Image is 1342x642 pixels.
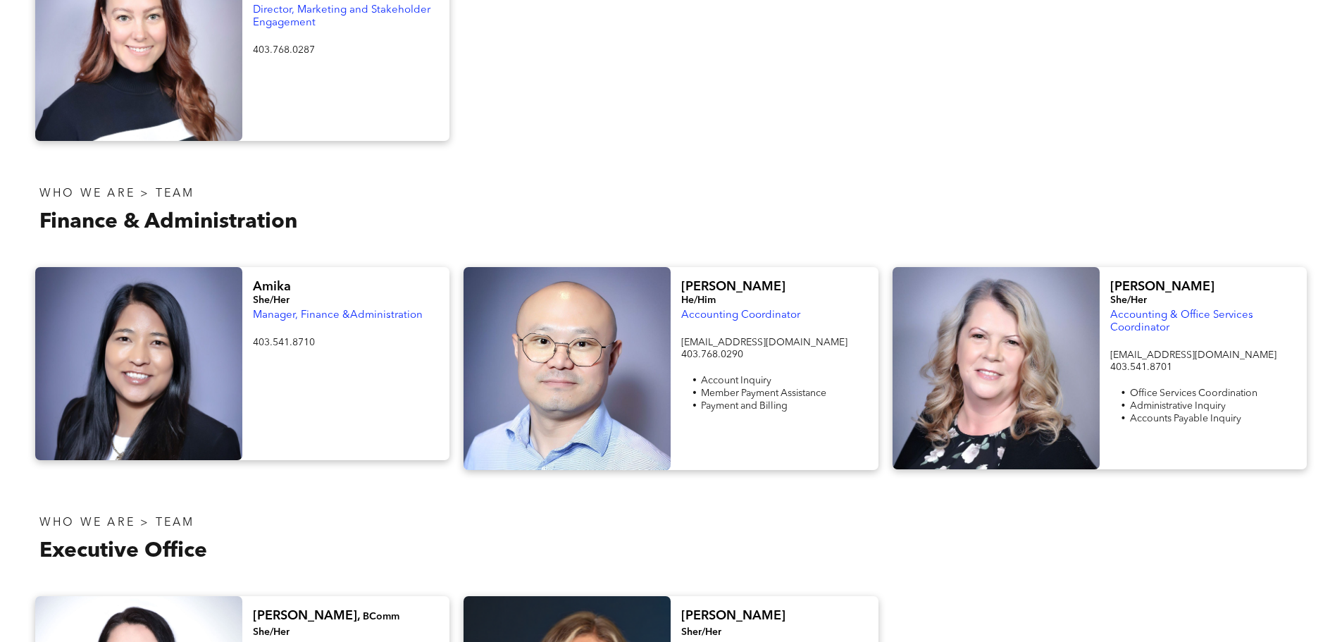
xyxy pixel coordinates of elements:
[39,211,297,233] span: Finance & Administration
[253,610,360,622] span: [PERSON_NAME],
[253,338,315,347] span: 403.541.8710
[681,627,721,637] span: Sher/Her
[39,541,207,562] span: Executive Office
[39,517,194,529] span: WHO WE ARE > TEAM
[701,401,788,411] span: Payment and Billing
[681,295,716,305] span: He/Him
[681,310,800,321] span: Accounting Coordinator
[1130,388,1257,398] span: Office Services Coordination
[253,280,291,293] span: Amika
[681,280,785,293] span: [PERSON_NAME]
[701,388,826,398] span: Member Payment Assistance
[253,45,315,55] span: 403.768.0287
[1130,414,1241,424] span: Accounts Payable Inquiry
[253,310,423,321] span: Manager, Finance &Administration
[1130,401,1226,411] span: Administrative Inquiry
[681,338,847,347] span: [EMAIL_ADDRESS][DOMAIN_NAME]
[1110,362,1172,372] span: 403.541.8701
[253,295,290,305] span: She/Her
[39,188,194,199] span: WHO WE ARE > TEAM
[1110,310,1253,333] span: Accounting & Office Services Coordinator
[1110,350,1276,360] span: [EMAIL_ADDRESS][DOMAIN_NAME]
[1110,295,1147,305] span: She/Her
[253,5,430,28] span: Director, Marketing and Stakeholder Engagement
[681,350,743,359] span: 403.768.0290
[701,376,771,385] span: Account Inquiry
[1110,280,1214,293] span: [PERSON_NAME]
[681,610,785,622] span: [PERSON_NAME]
